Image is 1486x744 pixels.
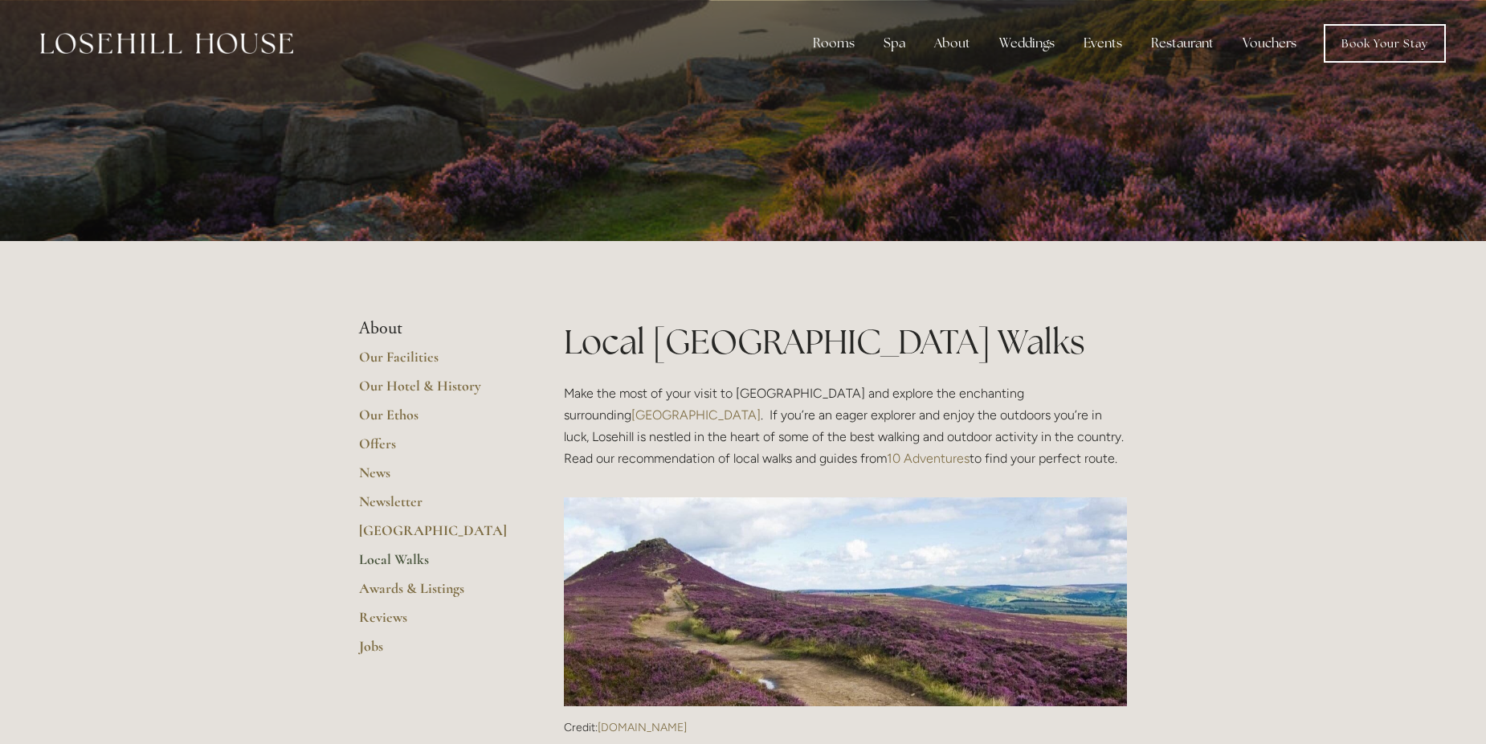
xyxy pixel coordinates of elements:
[1138,27,1227,59] div: Restaurant
[359,464,512,493] a: News
[800,27,868,59] div: Rooms
[359,348,512,377] a: Our Facilities
[359,406,512,435] a: Our Ethos
[598,721,687,734] a: [DOMAIN_NAME]
[40,33,293,54] img: Losehill House
[359,435,512,464] a: Offers
[564,497,1127,706] img: Credit: 10adventures.com
[359,608,512,637] a: Reviews
[359,318,512,339] li: About
[986,27,1068,59] div: Weddings
[564,721,1127,735] p: Credit:
[359,493,512,521] a: Newsletter
[887,451,970,466] a: 10 Adventures
[564,318,1127,366] h1: Local [GEOGRAPHIC_DATA] Walks
[359,521,512,550] a: [GEOGRAPHIC_DATA]
[359,579,512,608] a: Awards & Listings
[631,407,761,423] a: [GEOGRAPHIC_DATA]
[359,637,512,666] a: Jobs
[871,27,918,59] div: Spa
[1230,27,1309,59] a: Vouchers
[359,550,512,579] a: Local Walks
[564,382,1127,470] p: Make the most of your visit to [GEOGRAPHIC_DATA] and explore the enchanting surrounding . If you’...
[359,377,512,406] a: Our Hotel & History
[1324,24,1446,63] a: Book Your Stay
[1071,27,1135,59] div: Events
[921,27,983,59] div: About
